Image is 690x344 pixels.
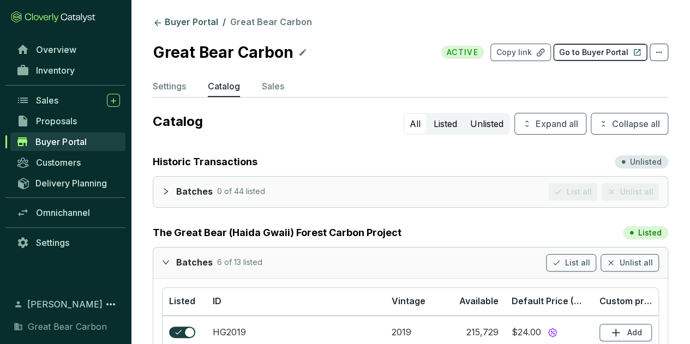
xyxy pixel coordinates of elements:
p: Unlisted [630,156,662,167]
a: Customers [11,153,125,172]
a: Inventory [11,61,125,80]
span: [PERSON_NAME] [27,298,103,311]
a: Delivery Planning [11,174,125,192]
span: Buyer Portal [35,136,86,147]
span: Default Price (CAD) [512,295,597,306]
span: Collapse all [612,117,660,130]
button: Unlisted [465,114,509,134]
span: Great Bear Carbon [28,320,107,333]
span: Customers [36,157,81,168]
p: Settings [153,80,186,93]
span: Omnichannel [36,207,90,218]
span: expanded [162,258,170,266]
th: ID [206,288,385,316]
p: Listed [638,227,662,238]
span: Settings [36,237,69,248]
button: Go to Buyer Portal [553,44,647,61]
div: expanded [162,254,176,270]
a: Sales [11,91,125,110]
p: Copy link [496,47,532,58]
span: Great Bear Carbon [230,16,312,27]
span: Delivery Planning [35,178,107,189]
p: 0 of 44 listed [217,186,265,198]
p: 6 of 13 listed [217,257,262,269]
button: Copy link [490,44,551,61]
button: Listed [428,114,463,134]
span: Inventory [36,65,75,76]
th: Vintage [385,288,440,316]
th: Listed [163,288,206,316]
button: Expand all [514,113,586,135]
span: Listed [169,295,195,306]
div: $24.00 [512,327,541,339]
th: Available [440,288,505,316]
span: Vintage [392,295,425,306]
a: HG2019 [213,327,246,337]
span: Available [459,295,499,306]
button: List all [546,254,596,271]
p: Batches [176,257,213,269]
button: All [404,114,426,134]
span: Expand all [536,117,578,130]
span: ACTIVE [441,46,484,59]
span: Custom price (CAD) [599,295,686,306]
a: Overview [11,40,125,59]
span: List all [565,257,590,268]
p: Batches [176,186,213,198]
span: Overview [36,44,76,55]
div: collapsed [162,183,176,199]
button: Unlist all [601,254,659,271]
span: Proposals [36,116,77,126]
p: Sales [262,80,284,93]
p: Great Bear Carbon [153,40,294,64]
li: / [223,16,226,29]
p: Add [627,327,641,338]
p: Catalog [208,80,240,93]
div: 215,729 [466,327,499,339]
button: Collapse all [591,113,668,135]
span: Sales [36,95,58,106]
button: Add [599,324,652,341]
span: collapsed [162,188,170,195]
p: Catalog [153,113,399,130]
span: Unlist all [620,257,653,268]
a: Settings [11,233,125,252]
p: Go to Buyer Portal [559,47,628,58]
a: Buyer Portal [10,132,125,151]
a: The Great Bear (Haida Gwaii) Forest Carbon Project [153,225,401,240]
a: Omnichannel [11,203,125,222]
a: Buyer Portal [151,16,220,29]
span: ID [213,295,221,306]
a: Proposals [11,112,125,130]
a: Historic Transactions [153,154,257,170]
